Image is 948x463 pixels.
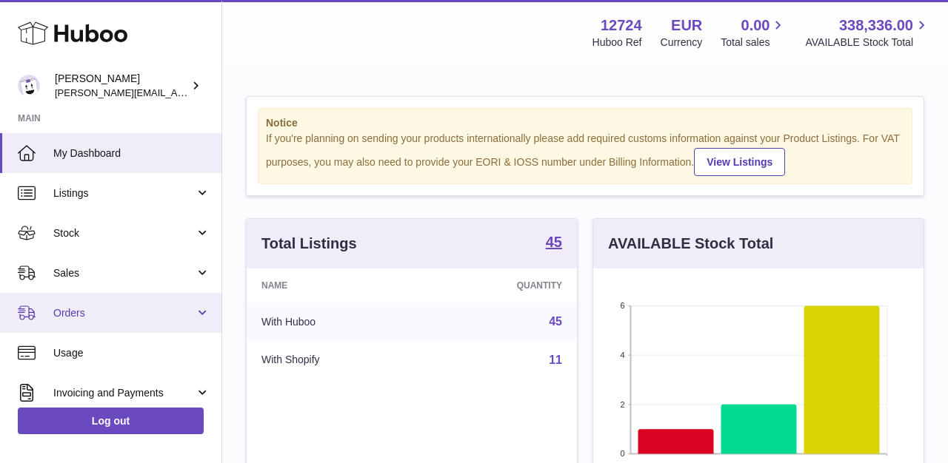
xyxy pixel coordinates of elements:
div: Huboo Ref [592,36,642,50]
a: 45 [546,234,562,252]
div: If you're planning on sending your products internationally please add required customs informati... [266,132,904,176]
a: Log out [18,408,204,434]
a: 338,336.00 AVAILABLE Stock Total [805,16,930,50]
text: 0 [620,449,624,458]
h3: AVAILABLE Stock Total [608,234,773,254]
th: Quantity [424,268,577,303]
a: View Listings [694,148,785,176]
text: 4 [620,351,624,359]
td: With Huboo [247,303,424,341]
img: sebastian@ffern.co [18,75,40,97]
th: Name [247,268,424,303]
span: Usage [53,346,210,360]
text: 6 [620,301,624,310]
strong: EUR [671,16,702,36]
span: Stock [53,226,195,240]
span: Total sales [721,36,787,50]
div: [PERSON_NAME] [55,72,188,100]
a: 0.00 Total sales [721,16,787,50]
td: With Shopify [247,341,424,379]
strong: 45 [546,234,562,249]
strong: Notice [266,116,904,130]
span: AVAILABLE Stock Total [805,36,930,50]
span: Orders [53,306,195,320]
span: 0.00 [741,16,770,36]
a: 45 [549,315,562,328]
h3: Total Listings [261,234,357,254]
span: Sales [53,266,195,280]
span: My Dashboard [53,146,210,160]
span: [PERSON_NAME][EMAIL_ADDRESS][DOMAIN_NAME] [55,87,297,98]
strong: 12724 [601,16,642,36]
span: Invoicing and Payments [53,386,195,400]
div: Currency [661,36,703,50]
text: 2 [620,399,624,408]
span: 338,336.00 [839,16,913,36]
span: Listings [53,186,195,200]
a: 11 [549,354,562,366]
